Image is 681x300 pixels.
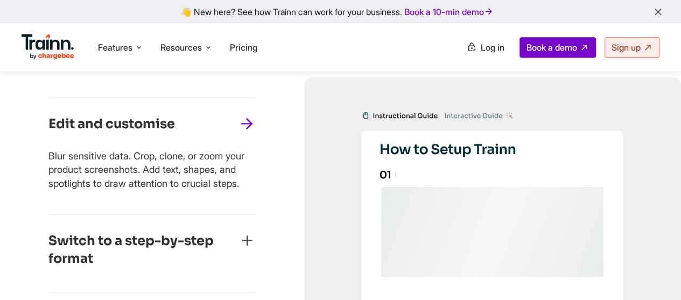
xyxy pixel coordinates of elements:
h3: Edit and customise [48,115,175,134]
a: Log in [460,38,511,57]
span: Features [98,41,132,53]
span: Log in [481,42,504,53]
iframe: Chat Widget [627,248,681,300]
span: Book a demo [526,42,577,53]
a: Book a 10-min demo [402,4,496,19]
a: Sign up [605,37,659,58]
p: Blur sensitive data. Crop, clone, or zoom your product screenshots. Add text, shapes, and spotlig... [48,149,256,190]
a: Pricing [230,42,257,53]
h3: Switch to a step-by-step format [48,232,238,268]
span: Resources [160,41,202,53]
a: Book a demo [519,37,596,58]
div: 👋 New here? See how Trainn can work for your business. [6,6,675,17]
span: Sign up [612,42,641,53]
img: Trainn Logo [22,34,74,60]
